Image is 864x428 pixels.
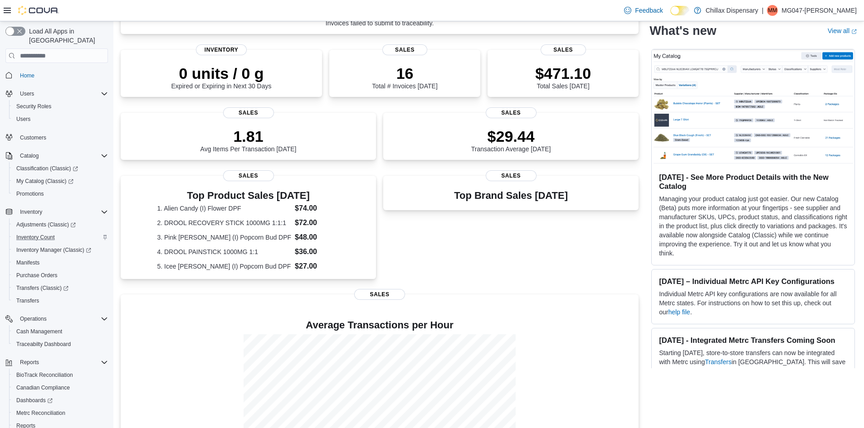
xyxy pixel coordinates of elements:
[16,409,65,417] span: Metrc Reconciliation
[762,5,764,16] p: |
[18,6,59,15] img: Cova
[16,313,50,324] button: Operations
[16,341,71,348] span: Traceabilty Dashboard
[9,294,112,307] button: Transfers
[382,44,428,55] span: Sales
[16,357,108,368] span: Reports
[2,68,112,82] button: Home
[200,127,297,153] div: Avg Items Per Transaction [DATE]
[2,313,112,325] button: Operations
[668,308,690,316] a: help file
[157,262,291,271] dt: 5. Icee [PERSON_NAME] (I) Popcorn Bud DPF
[13,370,77,380] a: BioTrack Reconciliation
[20,152,39,159] span: Catalog
[13,408,108,418] span: Metrc Reconciliation
[16,207,108,217] span: Inventory
[16,103,51,110] span: Security Roles
[13,283,72,293] a: Transfers (Classic)
[16,272,58,279] span: Purchase Orders
[454,190,568,201] h3: Top Brand Sales [DATE]
[486,107,537,118] span: Sales
[13,395,56,406] a: Dashboards
[295,246,340,257] dd: $36.00
[20,208,42,216] span: Inventory
[16,132,108,143] span: Customers
[13,295,43,306] a: Transfers
[13,339,74,350] a: Traceabilty Dashboard
[16,190,44,197] span: Promotions
[9,100,112,113] button: Security Roles
[157,247,291,256] dt: 4. DROOL PAINSTICK 1000MG 1:1
[295,203,340,214] dd: $74.00
[13,245,108,255] span: Inventory Manager (Classic)
[13,295,108,306] span: Transfers
[13,382,73,393] a: Canadian Compliance
[2,131,112,144] button: Customers
[13,163,82,174] a: Classification (Classic)
[9,231,112,244] button: Inventory Count
[13,232,108,243] span: Inventory Count
[9,218,112,231] a: Adjustments (Classic)
[13,176,108,187] span: My Catalog (Classic)
[9,282,112,294] a: Transfers (Classic)
[13,188,48,199] a: Promotions
[25,27,108,45] span: Load All Apps in [GEOGRAPHIC_DATA]
[16,371,73,379] span: BioTrack Reconciliation
[16,313,108,324] span: Operations
[659,348,847,394] p: Starting [DATE], store-to-store transfers can now be integrated with Metrc using in [GEOGRAPHIC_D...
[128,320,631,331] h4: Average Transactions per Hour
[13,232,59,243] a: Inventory Count
[13,176,77,187] a: My Catalog (Classic)
[372,64,437,82] p: 16
[670,15,671,16] span: Dark Mode
[2,356,112,369] button: Reports
[16,384,70,391] span: Canadian Compliance
[13,257,43,268] a: Manifests
[16,178,73,185] span: My Catalog (Classic)
[16,165,78,172] span: Classification (Classic)
[705,358,732,365] a: Transfers
[157,204,291,213] dt: 1. Alien Candy (I) Flower DPF
[16,234,55,241] span: Inventory Count
[171,64,272,90] div: Expired or Expiring in Next 30 Days
[541,44,586,55] span: Sales
[659,173,847,191] h3: [DATE] - See More Product Details with the New Catalog
[9,113,112,125] button: Users
[13,395,108,406] span: Dashboards
[16,88,108,99] span: Users
[16,328,62,335] span: Cash Management
[9,369,112,381] button: BioTrack Reconciliation
[16,259,39,266] span: Manifests
[535,64,591,82] p: $471.10
[9,269,112,282] button: Purchase Orders
[16,357,43,368] button: Reports
[649,24,716,38] h2: What's new
[781,5,857,16] p: MG047-[PERSON_NAME]
[16,115,30,123] span: Users
[13,270,61,281] a: Purchase Orders
[486,170,537,181] span: Sales
[354,289,405,300] span: Sales
[2,87,112,100] button: Users
[9,338,112,351] button: Traceabilty Dashboard
[157,190,339,201] h3: Top Product Sales [DATE]
[16,70,38,81] a: Home
[659,194,847,258] p: Managing your product catalog just got easier. Our new Catalog (Beta) puts more information at yo...
[659,336,847,345] h3: [DATE] - Integrated Metrc Transfers Coming Soon
[157,233,291,242] dt: 3. Pink [PERSON_NAME] (I) Popcorn Bud DPF
[13,326,108,337] span: Cash Management
[9,244,112,256] a: Inventory Manager (Classic)
[295,232,340,243] dd: $48.00
[20,134,46,141] span: Customers
[16,246,91,254] span: Inventory Manager (Classic)
[16,69,108,81] span: Home
[13,370,108,380] span: BioTrack Reconciliation
[13,408,69,418] a: Metrc Reconciliation
[670,6,689,15] input: Dark Mode
[16,150,42,161] button: Catalog
[13,339,108,350] span: Traceabilty Dashboard
[13,101,108,112] span: Security Roles
[13,283,108,293] span: Transfers (Classic)
[13,163,108,174] span: Classification (Classic)
[2,206,112,218] button: Inventory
